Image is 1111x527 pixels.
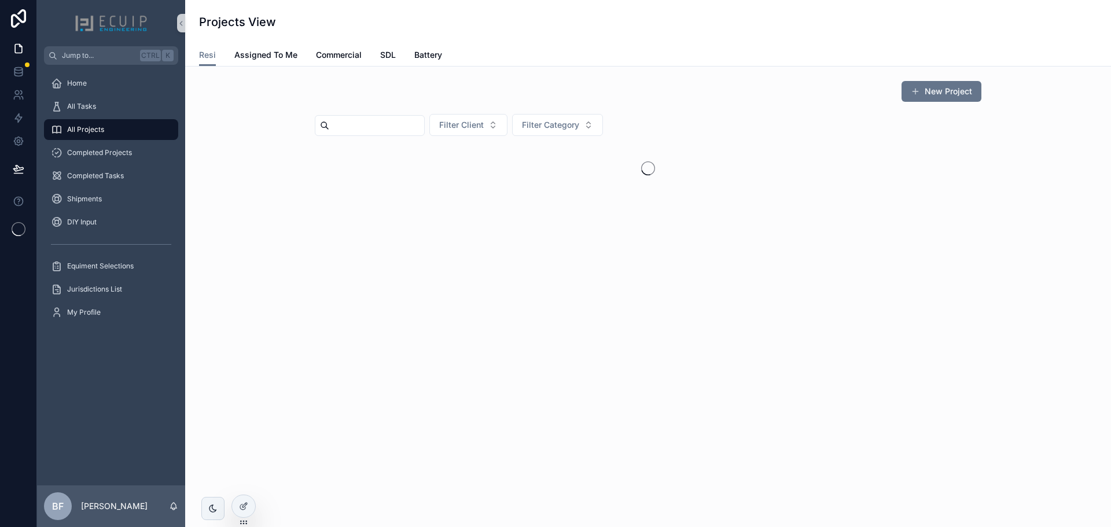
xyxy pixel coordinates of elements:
span: Completed Tasks [67,171,124,180]
span: Home [67,79,87,88]
span: SDL [380,49,396,61]
span: Equiment Selections [67,261,134,271]
a: All Tasks [44,96,178,117]
a: Resi [199,45,216,67]
img: App logo [75,14,148,32]
span: Ctrl [140,50,161,61]
span: Commercial [316,49,362,61]
span: BF [52,499,64,513]
a: All Projects [44,119,178,140]
a: SDL [380,45,396,68]
span: Jump to... [62,51,135,60]
span: Filter Client [439,119,484,131]
a: Assigned To Me [234,45,297,68]
a: Shipments [44,189,178,209]
a: Home [44,73,178,94]
span: K [163,51,172,60]
span: All Projects [67,125,104,134]
span: Filter Category [522,119,579,131]
span: All Tasks [67,102,96,111]
a: Completed Projects [44,142,178,163]
button: Select Button [429,114,507,136]
span: Shipments [67,194,102,204]
span: Jurisdictions List [67,285,122,294]
a: Equiment Selections [44,256,178,277]
button: Jump to...CtrlK [44,46,178,65]
span: Completed Projects [67,148,132,157]
a: DIY Input [44,212,178,233]
button: Select Button [512,114,603,136]
span: Assigned To Me [234,49,297,61]
span: Resi [199,49,216,61]
span: Battery [414,49,442,61]
div: scrollable content [37,65,185,338]
a: Completed Tasks [44,165,178,186]
span: My Profile [67,308,101,317]
a: Commercial [316,45,362,68]
a: Jurisdictions List [44,279,178,300]
h1: Projects View [199,14,276,30]
a: My Profile [44,302,178,323]
a: Battery [414,45,442,68]
button: New Project [902,81,981,102]
p: [PERSON_NAME] [81,500,148,512]
span: DIY Input [67,218,97,227]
